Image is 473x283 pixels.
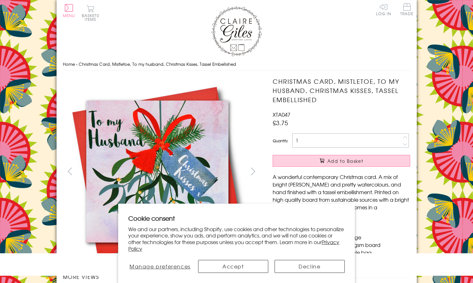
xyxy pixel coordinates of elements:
span: £3.75 [273,118,288,127]
button: Basket0 items [82,5,99,21]
a: Home [63,61,75,67]
span: Menu [63,13,75,18]
h3: More views [63,273,260,280]
span: 0 items [85,13,99,22]
span: Trade [400,3,414,15]
h2: Cookie consent [128,214,345,223]
a: Trade [400,3,414,17]
h1: Christmas Card, Mistletoe, To my husband, Christmas Kisses, Tassel Embellished [273,77,410,104]
span: Add to Basket [327,158,363,164]
img: Christmas Card, Mistletoe, To my husband, Christmas Kisses, Tassel Embellished [260,77,450,267]
button: Decline [275,260,345,273]
nav: breadcrumbs [63,58,410,71]
a: Privacy Policy [128,238,339,252]
button: Accept [198,260,268,273]
button: Menu [63,4,75,17]
label: Quantity [273,138,288,144]
span: Manage preferences [130,262,191,270]
a: Log In [376,3,391,15]
img: Christmas Card, Mistletoe, To my husband, Christmas Kisses, Tassel Embellished [63,77,252,266]
button: Add to Basket [273,155,410,167]
button: Manage preferences [128,260,191,273]
span: › [76,61,77,67]
img: Claire Giles Greetings Cards [211,6,262,56]
button: prev [63,164,77,178]
p: A wonderful contemporary Christmas card. A mix of bright [PERSON_NAME] and pretty watercolours, a... [273,173,410,218]
span: Christmas Card, Mistletoe, To my husband, Christmas Kisses, Tassel Embellished [79,61,236,67]
span: XTA047 [273,111,290,118]
button: next [246,164,260,178]
p: We and our partners, including Shopify, use cookies and other technologies to personalize your ex... [128,226,345,252]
